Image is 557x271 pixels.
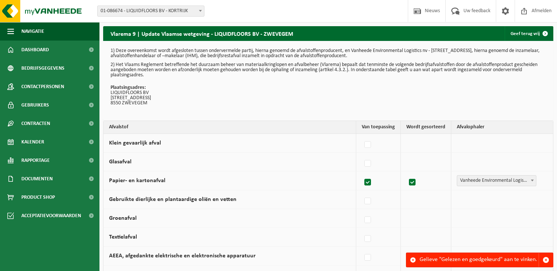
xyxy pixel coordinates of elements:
[97,6,204,17] span: 01-086674 - LIQUIDFLOORS BV - KORTRIJK
[4,255,123,271] iframe: chat widget
[109,234,137,240] label: Textielafval
[21,151,50,170] span: Rapportage
[109,178,165,184] label: Papier- en kartonafval
[109,215,137,221] label: Groenafval
[21,133,44,151] span: Kalender
[111,62,546,78] p: 2) Het Vlaams Reglement betreffende het duurzaam beheer van materiaalkringlopen en afvalbeheer (V...
[457,175,536,186] span: Vanheede Environmental Logistics
[21,206,81,225] span: Acceptatievoorwaarden
[111,85,546,106] p: LIQUIDFLOORS BV [STREET_ADDRESS] 8550 ZWEVEGEM
[356,121,401,134] th: Van toepassing
[21,22,44,41] span: Navigatie
[109,159,132,165] label: Glasafval
[21,188,55,206] span: Product Shop
[21,96,49,114] span: Gebruikers
[451,121,553,134] th: Afvalophaler
[21,41,49,59] span: Dashboard
[21,170,53,188] span: Documenten
[457,176,536,186] span: Vanheede Environmental Logistics
[420,253,539,267] div: Gelieve "Gelezen en goedgekeurd" aan te vinken.
[21,114,50,133] span: Contracten
[111,85,146,90] strong: Plaatsingsadres:
[109,197,237,202] label: Gebruikte dierlijke en plantaardige oliën en vetten
[98,6,204,16] span: 01-086674 - LIQUIDFLOORS BV - KORTRIJK
[21,59,64,77] span: Bedrijfsgegevens
[21,77,64,96] span: Contactpersonen
[109,140,161,146] label: Klein gevaarlijk afval
[103,26,301,41] h2: Vlarema 9 | Update Vlaamse wetgeving - LIQUIDFLOORS BV - ZWEVEGEM
[109,253,256,259] label: AEEA, afgedankte elektrische en elektronische apparatuur
[111,48,546,59] p: 1) Deze overeenkomst wordt afgesloten tussen ondervermelde partij, hierna genoemd de afvalstoffen...
[104,121,356,134] th: Afvalstof
[505,26,553,41] a: Geef terug vrij
[401,121,451,134] th: Wordt gesorteerd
